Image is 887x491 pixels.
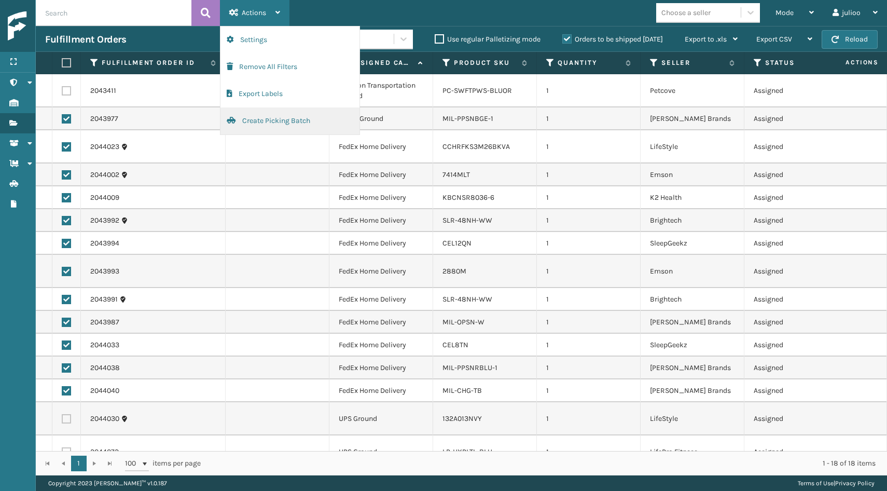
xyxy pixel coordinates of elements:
[744,107,848,130] td: Assigned
[90,238,119,249] a: 2043994
[756,35,792,44] span: Export CSV
[442,239,472,248] a: CEL12QN
[661,7,711,18] div: Choose a seller
[744,435,848,469] td: Assigned
[102,58,205,67] label: Fulfillment Order Id
[220,107,359,134] button: Create Picking Batch
[537,311,641,334] td: 1
[744,232,848,255] td: Assigned
[765,58,828,67] label: Status
[329,311,433,334] td: FedEx Home Delivery
[641,255,744,288] td: Emson
[442,267,466,276] a: 2880M
[90,142,119,152] a: 2044023
[562,35,663,44] label: Orders to be shipped [DATE]
[329,255,433,288] td: FedEx Home Delivery
[242,8,266,17] span: Actions
[45,33,126,46] h3: Fulfillment Orders
[90,317,119,328] a: 2043987
[641,435,744,469] td: LifePro Fitness
[125,458,141,469] span: 100
[744,288,848,311] td: Assigned
[350,58,413,67] label: Assigned Carrier Service
[329,163,433,186] td: FedEx Home Delivery
[537,130,641,163] td: 1
[90,215,119,226] a: 2043992
[220,26,359,53] button: Settings
[329,107,433,130] td: FedEx Ground
[641,379,744,402] td: [PERSON_NAME] Brands
[329,402,433,435] td: UPS Ground
[329,357,433,379] td: FedEx Home Delivery
[90,114,118,124] a: 2043977
[442,193,494,202] a: KBCNSR8036-6
[661,58,724,67] label: Seller
[90,294,118,305] a: 2043991
[442,340,468,349] a: CEL8TN
[90,363,120,373] a: 2044038
[90,414,119,424] a: 2044030
[442,170,470,179] a: 7414MLT
[442,114,493,123] a: MIL-PPSNBGE-1
[641,334,744,357] td: SleepGeekz
[442,386,482,395] a: MIL-CHG-TB
[641,311,744,334] td: [PERSON_NAME] Brands
[537,255,641,288] td: 1
[329,74,433,107] td: Amazon Transportation Ground
[537,288,641,311] td: 1
[537,435,641,469] td: 1
[442,295,492,304] a: SLR-48NH-WW
[744,311,848,334] td: Assigned
[537,402,641,435] td: 1
[442,414,482,423] a: 132A013NVY
[641,357,744,379] td: [PERSON_NAME] Brands
[90,193,119,203] a: 2044009
[90,340,119,350] a: 2044033
[8,11,101,41] img: logo
[537,107,641,130] td: 1
[775,8,794,17] span: Mode
[813,54,885,71] span: Actions
[220,53,359,80] button: Remove All Filters
[329,435,433,469] td: UPS Ground
[442,216,492,225] a: SLR-48NH-WW
[744,402,848,435] td: Assigned
[537,232,641,255] td: 1
[329,209,433,232] td: FedEx Home Delivery
[215,458,876,469] div: 1 - 18 of 18 items
[641,130,744,163] td: LifeStyle
[641,232,744,255] td: SleepGeekz
[641,163,744,186] td: Emson
[744,334,848,357] td: Assigned
[537,379,641,402] td: 1
[329,130,433,163] td: FedEx Home Delivery
[329,186,433,209] td: FedEx Home Delivery
[744,255,848,288] td: Assigned
[641,209,744,232] td: Brightech
[537,163,641,186] td: 1
[90,86,116,96] a: 2043411
[744,357,848,379] td: Assigned
[744,74,848,107] td: Assigned
[744,163,848,186] td: Assigned
[641,288,744,311] td: Brightech
[90,170,119,180] a: 2044002
[90,447,119,457] a: 2044072
[442,363,497,372] a: MIL-PPSNRBLU-1
[442,86,512,95] a: PC-SWFTPWS-BLUOR
[454,58,517,67] label: Product SKU
[442,142,510,151] a: CCHRFKS3M26BKVA
[537,209,641,232] td: 1
[798,475,875,491] div: |
[48,475,167,491] p: Copyright 2023 [PERSON_NAME]™ v 1.0.187
[744,209,848,232] td: Assigned
[685,35,727,44] span: Export to .xls
[744,379,848,402] td: Assigned
[641,402,744,435] td: LifeStyle
[537,334,641,357] td: 1
[435,35,540,44] label: Use regular Palletizing mode
[798,480,834,487] a: Terms of Use
[125,456,201,471] span: items per page
[537,357,641,379] td: 1
[744,130,848,163] td: Assigned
